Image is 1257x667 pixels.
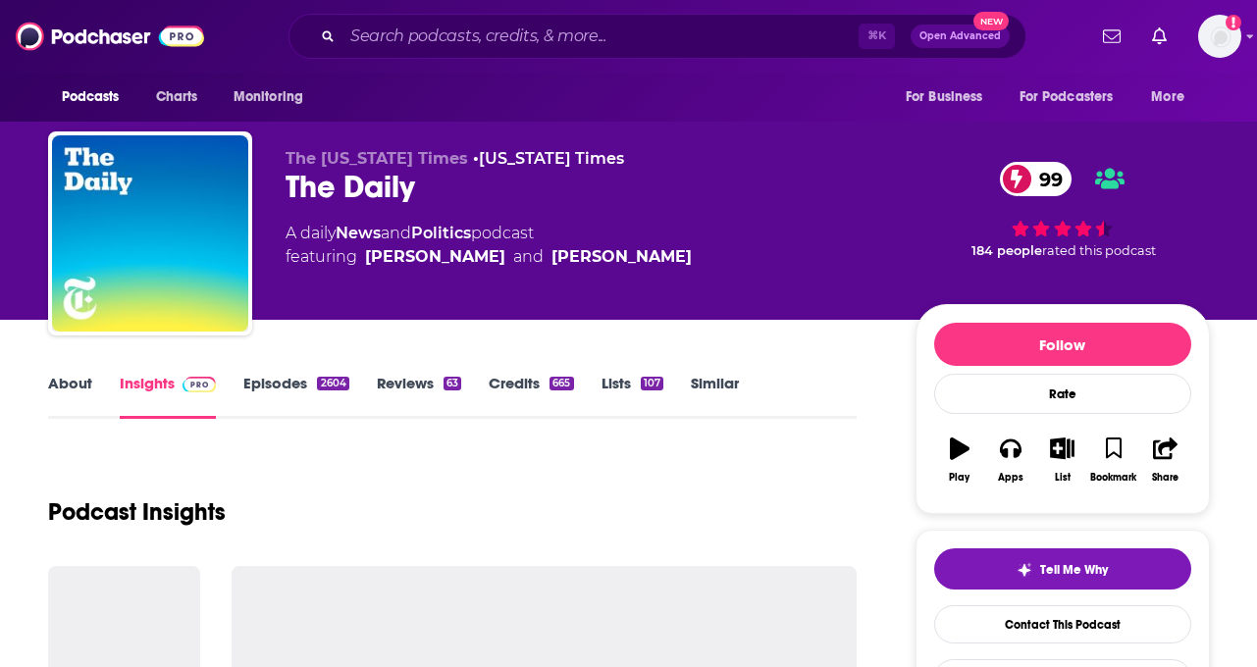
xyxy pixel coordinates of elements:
img: Podchaser Pro [183,377,217,392]
button: List [1036,425,1087,495]
button: Bookmark [1088,425,1139,495]
a: Similar [691,374,739,419]
a: [US_STATE] Times [479,149,624,168]
span: rated this podcast [1042,243,1156,258]
img: The Daily [52,135,248,332]
svg: Add a profile image [1226,15,1241,30]
div: Play [949,472,969,484]
a: News [336,224,381,242]
img: Podchaser - Follow, Share and Rate Podcasts [16,18,204,55]
span: ⌘ K [859,24,895,49]
span: Tell Me Why [1040,562,1108,578]
span: and [381,224,411,242]
button: open menu [1007,78,1142,116]
span: and [513,245,544,269]
div: Rate [934,374,1191,414]
button: open menu [48,78,145,116]
a: Contact This Podcast [934,605,1191,643]
button: open menu [1137,78,1209,116]
span: 99 [1020,162,1073,196]
a: Reviews63 [377,374,461,419]
a: About [48,374,92,419]
span: Logged in as dkcmediatechnyc [1198,15,1241,58]
img: tell me why sparkle [1017,562,1032,578]
div: 2604 [317,377,348,390]
span: For Business [906,83,983,111]
a: Episodes2604 [243,374,348,419]
a: InsightsPodchaser Pro [120,374,217,419]
div: Apps [998,472,1023,484]
div: [PERSON_NAME] [551,245,692,269]
a: Lists107 [602,374,663,419]
button: Apps [985,425,1036,495]
div: A daily podcast [286,222,692,269]
span: featuring [286,245,692,269]
span: • [473,149,624,168]
div: 107 [641,377,663,390]
div: [PERSON_NAME] [365,245,505,269]
span: 184 people [971,243,1042,258]
div: Share [1152,472,1178,484]
a: Show notifications dropdown [1095,20,1128,53]
button: Play [934,425,985,495]
button: Share [1139,425,1190,495]
span: Open Advanced [919,31,1001,41]
span: Podcasts [62,83,120,111]
button: tell me why sparkleTell Me Why [934,548,1191,590]
div: List [1055,472,1071,484]
div: Search podcasts, credits, & more... [288,14,1026,59]
span: For Podcasters [1020,83,1114,111]
a: Politics [411,224,471,242]
button: open menu [892,78,1008,116]
div: 99 184 peoplerated this podcast [916,149,1210,271]
img: User Profile [1198,15,1241,58]
a: 99 [1000,162,1073,196]
a: Show notifications dropdown [1144,20,1175,53]
div: 665 [550,377,573,390]
span: New [973,12,1009,30]
h1: Podcast Insights [48,497,226,527]
button: open menu [220,78,329,116]
div: Bookmark [1090,472,1136,484]
a: Credits665 [489,374,573,419]
button: Follow [934,323,1191,366]
button: Show profile menu [1198,15,1241,58]
span: More [1151,83,1184,111]
div: 63 [444,377,461,390]
span: Monitoring [234,83,303,111]
span: Charts [156,83,198,111]
input: Search podcasts, credits, & more... [342,21,859,52]
span: The [US_STATE] Times [286,149,468,168]
a: Charts [143,78,210,116]
button: Open AdvancedNew [911,25,1010,48]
